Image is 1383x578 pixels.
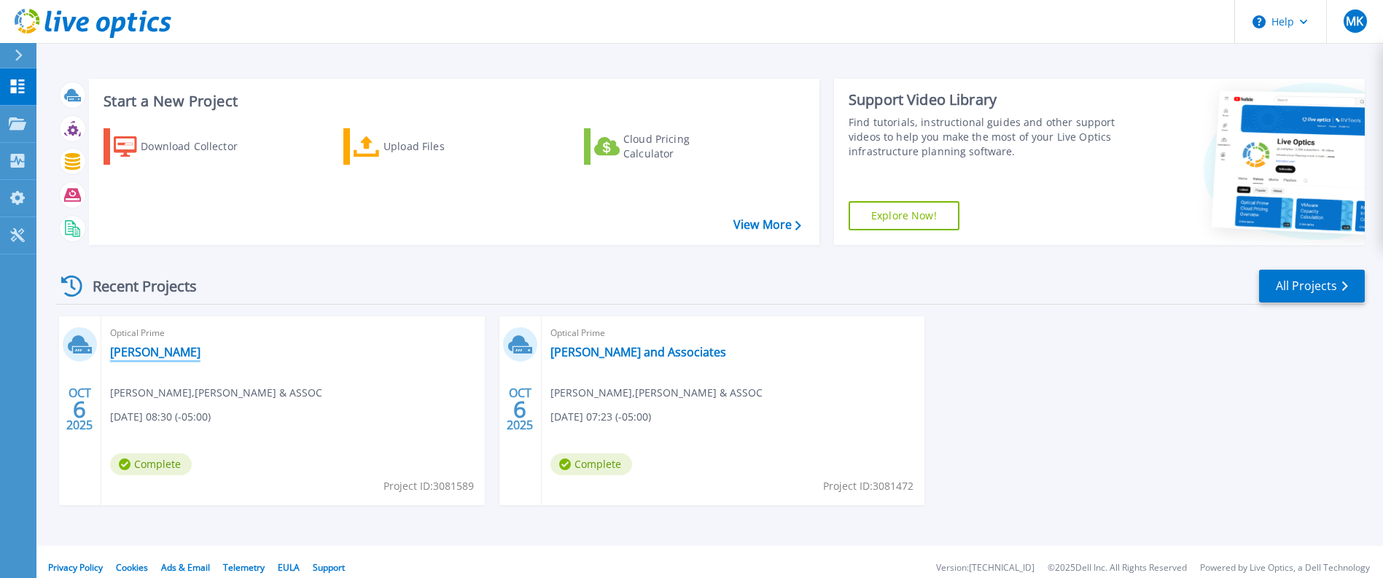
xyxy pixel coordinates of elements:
span: [DATE] 07:23 (-05:00) [550,409,651,425]
span: Optical Prime [110,325,476,341]
div: Support Video Library [849,90,1119,109]
span: MK [1346,15,1363,27]
a: Download Collector [104,128,266,165]
span: Optical Prime [550,325,916,341]
span: [PERSON_NAME] , [PERSON_NAME] & ASSOC [550,385,763,401]
a: Cookies [116,561,148,574]
span: Project ID: 3081589 [383,478,474,494]
a: Explore Now! [849,201,959,230]
span: Project ID: 3081472 [823,478,913,494]
span: 6 [513,403,526,415]
span: Complete [550,453,632,475]
div: Download Collector [141,132,257,161]
div: OCT 2025 [506,383,534,436]
a: Privacy Policy [48,561,103,574]
a: Cloud Pricing Calculator [584,128,747,165]
a: Upload Files [343,128,506,165]
li: Powered by Live Optics, a Dell Technology [1200,563,1370,573]
li: Version: [TECHNICAL_ID] [936,563,1035,573]
h3: Start a New Project [104,93,800,109]
div: Recent Projects [56,268,217,304]
li: © 2025 Dell Inc. All Rights Reserved [1048,563,1187,573]
span: 6 [73,403,86,415]
a: All Projects [1259,270,1365,302]
a: [PERSON_NAME] [110,345,200,359]
a: Ads & Email [161,561,210,574]
span: [DATE] 08:30 (-05:00) [110,409,211,425]
span: Complete [110,453,192,475]
a: [PERSON_NAME] and Associates [550,345,726,359]
div: OCT 2025 [66,383,93,436]
div: Find tutorials, instructional guides and other support videos to help you make the most of your L... [849,115,1119,159]
a: View More [733,218,801,232]
span: [PERSON_NAME] , [PERSON_NAME] & ASSOC [110,385,322,401]
a: Telemetry [223,561,265,574]
a: Support [313,561,345,574]
div: Cloud Pricing Calculator [623,132,740,161]
a: EULA [278,561,300,574]
div: Upload Files [383,132,500,161]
